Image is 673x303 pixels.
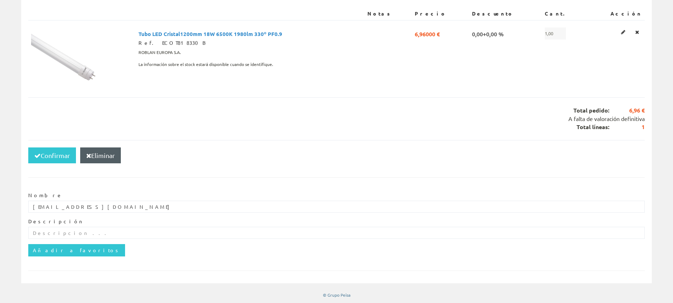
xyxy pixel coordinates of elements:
[365,7,412,20] th: Notas
[412,7,470,20] th: Precio
[28,97,645,140] div: Total pedido: Total líneas:
[138,28,282,40] span: Tubo LED Cristal1200mm 18W 6500K 1980lm 330º PF0.9
[138,40,362,47] div: Ref. ECOT818330B
[28,201,645,213] input: Nombre ...
[545,28,566,40] span: 1,00
[28,192,63,199] label: Nombre
[28,147,76,164] button: Confirmar
[542,7,588,20] th: Cant.
[588,7,645,20] th: Acción
[609,123,645,131] span: 1
[415,28,440,40] span: 6,96000 €
[568,115,645,122] span: A falta de valoración definitiva
[138,59,273,71] span: La información sobre el stock estará disponible cuando se identifique.
[21,292,652,298] div: © Grupo Peisa
[28,244,125,256] input: Añadir a favoritos
[80,147,121,164] button: Eliminar
[633,28,641,37] a: Eliminar
[28,227,645,239] input: Descripcion ...
[469,7,542,20] th: Descuento
[31,28,95,80] img: Foto artículo Tubo LED Cristal1200mm 18W 6500K 1980lm 330º PF0.9 (182.03883495146x150)
[138,47,181,59] span: ROBLAN EUROPA S.A.
[609,107,645,115] span: 6,96 €
[619,28,627,37] a: Editar
[472,28,504,40] span: 0,00+0,00 %
[28,218,83,225] label: Descripción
